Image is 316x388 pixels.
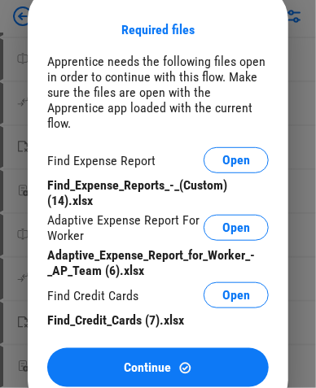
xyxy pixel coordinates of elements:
[204,147,269,173] button: Open
[204,282,269,308] button: Open
[178,361,192,375] img: Continue
[204,215,269,241] button: Open
[222,221,250,234] span: Open
[47,54,269,131] div: Apprentice needs the following files open in order to continue with this flow. Make sure the file...
[47,212,204,243] div: Adaptive Expense Report For Worker
[47,153,156,168] div: Find Expense Report
[121,22,195,37] div: Required files
[47,312,269,328] div: Find_Credit_Cards (7).xlsx
[222,289,250,302] span: Open
[47,288,138,303] div: Find Credit Cards
[47,348,269,387] button: ContinueContinue
[47,247,269,278] div: Adaptive_Expense_Report_for_Worker_-_AP_Team (6).xlsx
[125,361,172,374] span: Continue
[47,177,269,208] div: Find_Expense_Reports_-_(Custom) (14).xlsx
[222,154,250,167] span: Open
